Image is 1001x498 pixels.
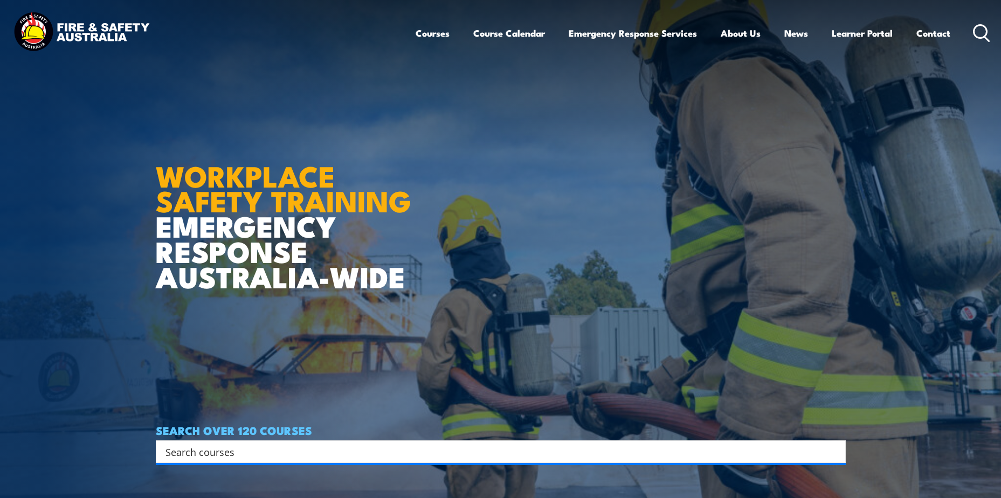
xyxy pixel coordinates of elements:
[473,19,545,47] a: Course Calendar
[784,19,808,47] a: News
[569,19,697,47] a: Emergency Response Services
[156,424,846,436] h4: SEARCH OVER 120 COURSES
[165,444,822,460] input: Search input
[156,136,419,289] h1: EMERGENCY RESPONSE AUSTRALIA-WIDE
[916,19,950,47] a: Contact
[721,19,761,47] a: About Us
[827,444,842,459] button: Search magnifier button
[832,19,893,47] a: Learner Portal
[168,444,824,459] form: Search form
[156,153,411,223] strong: WORKPLACE SAFETY TRAINING
[416,19,450,47] a: Courses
